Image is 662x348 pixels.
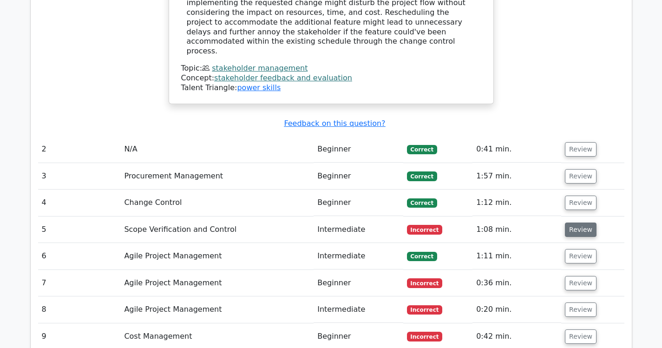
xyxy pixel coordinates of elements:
td: 1:12 min. [472,190,561,216]
td: 1:08 min. [472,217,561,243]
a: stakeholder feedback and evaluation [214,73,352,82]
td: 2 [38,136,121,163]
button: Review [565,169,596,184]
a: Feedback on this question? [284,119,385,128]
td: Agile Project Management [120,270,314,296]
td: 0:20 min. [472,296,561,323]
td: 5 [38,217,121,243]
td: Beginner [314,136,403,163]
td: N/A [120,136,314,163]
td: Agile Project Management [120,296,314,323]
td: Intermediate [314,296,403,323]
span: Incorrect [407,225,443,234]
td: Intermediate [314,217,403,243]
button: Review [565,196,596,210]
td: 0:41 min. [472,136,561,163]
td: Beginner [314,190,403,216]
button: Review [565,302,596,317]
td: 8 [38,296,121,323]
span: Incorrect [407,278,443,288]
span: Incorrect [407,305,443,315]
a: stakeholder management [212,64,308,72]
td: 6 [38,243,121,269]
td: 3 [38,163,121,190]
td: Beginner [314,163,403,190]
td: 1:11 min. [472,243,561,269]
td: Intermediate [314,243,403,269]
span: Correct [407,145,437,154]
button: Review [565,329,596,344]
div: Topic: [181,64,481,73]
button: Review [565,276,596,290]
td: Scope Verification and Control [120,217,314,243]
button: Review [565,223,596,237]
span: Correct [407,171,437,181]
td: Agile Project Management [120,243,314,269]
td: 0:36 min. [472,270,561,296]
button: Review [565,249,596,263]
div: Concept: [181,73,481,83]
td: Procurement Management [120,163,314,190]
span: Correct [407,252,437,261]
div: Talent Triangle: [181,64,481,92]
td: Change Control [120,190,314,216]
button: Review [565,142,596,157]
td: 4 [38,190,121,216]
td: Beginner [314,270,403,296]
span: Incorrect [407,332,443,341]
td: 1:57 min. [472,163,561,190]
td: 7 [38,270,121,296]
span: Correct [407,198,437,208]
a: power skills [237,83,281,92]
